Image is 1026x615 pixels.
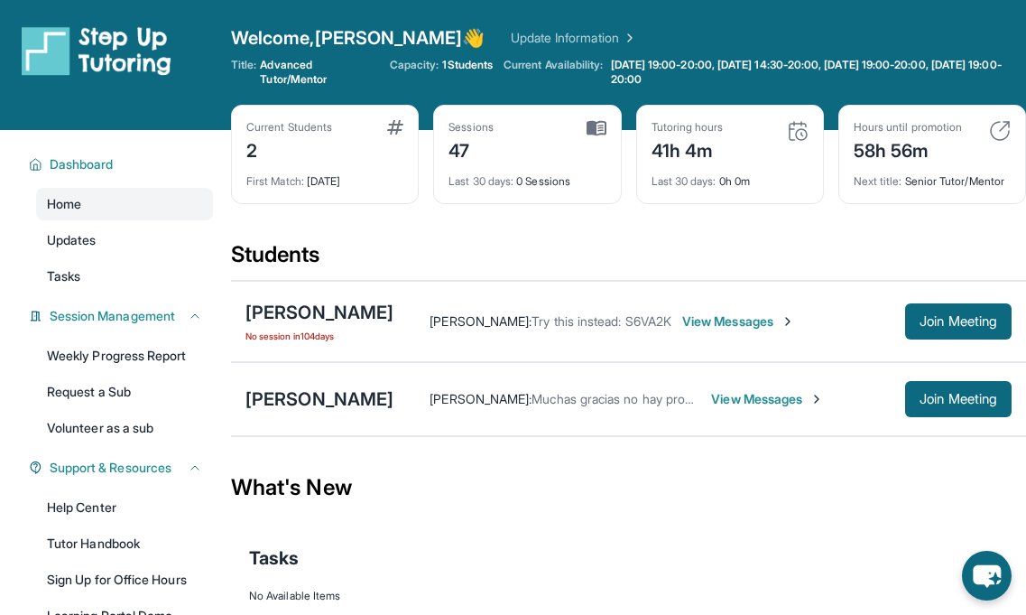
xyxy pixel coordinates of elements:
[531,313,671,329] span: Try this instead: S6VA2K
[504,58,603,87] span: Current Availability:
[245,329,393,343] span: No session in 104 days
[442,58,493,72] span: 1 Students
[448,120,494,135] div: Sessions
[787,120,809,142] img: card
[245,387,393,412] div: [PERSON_NAME]
[42,155,202,173] button: Dashboard
[36,224,213,256] a: Updates
[246,163,403,189] div: [DATE]
[246,135,332,163] div: 2
[531,391,719,406] span: Muchas gracias no hay problema
[47,267,80,285] span: Tasks
[246,174,304,188] span: First Match :
[809,392,824,406] img: Chevron-Right
[36,564,213,596] a: Sign Up for Office Hours
[260,58,378,87] span: Advanced Tutor/Mentor
[22,25,171,76] img: logo
[905,303,1012,340] button: Join Meeting
[36,340,213,372] a: Weekly Progress Report
[249,589,1008,603] div: No Available Items
[42,459,202,477] button: Support & Resources
[50,459,171,477] span: Support & Resources
[246,120,332,135] div: Current Students
[989,120,1011,142] img: card
[587,120,606,136] img: card
[430,313,531,329] span: [PERSON_NAME] :
[231,25,485,51] span: Welcome, [PERSON_NAME] 👋
[47,231,97,249] span: Updates
[50,155,114,173] span: Dashboard
[652,174,716,188] span: Last 30 days :
[387,120,403,135] img: card
[231,58,256,87] span: Title:
[607,58,1026,87] a: [DATE] 19:00-20:00, [DATE] 14:30-20:00, [DATE] 19:00-20:00, [DATE] 19:00-20:00
[611,58,1022,87] span: [DATE] 19:00-20:00, [DATE] 14:30-20:00, [DATE] 19:00-20:00, [DATE] 19:00-20:00
[652,120,724,135] div: Tutoring hours
[652,135,724,163] div: 41h 4m
[36,491,213,524] a: Help Center
[854,120,962,135] div: Hours until promotion
[448,135,494,163] div: 47
[920,316,997,327] span: Join Meeting
[50,307,175,325] span: Session Management
[47,195,81,213] span: Home
[36,376,213,408] a: Request a Sub
[711,390,824,408] span: View Messages
[231,240,1026,280] div: Students
[854,174,902,188] span: Next title :
[448,174,513,188] span: Last 30 days :
[854,135,962,163] div: 58h 56m
[962,551,1012,601] button: chat-button
[511,29,637,47] a: Update Information
[652,163,809,189] div: 0h 0m
[245,300,393,325] div: [PERSON_NAME]
[905,381,1012,417] button: Join Meeting
[36,260,213,293] a: Tasks
[36,412,213,444] a: Volunteer as a sub
[682,312,795,331] span: View Messages
[619,29,637,47] img: Chevron Right
[390,58,439,72] span: Capacity:
[854,163,1011,189] div: Senior Tutor/Mentor
[448,163,605,189] div: 0 Sessions
[36,188,213,220] a: Home
[36,527,213,560] a: Tutor Handbook
[231,448,1026,527] div: What's New
[430,391,531,406] span: [PERSON_NAME] :
[249,545,299,571] span: Tasks
[920,394,997,405] span: Join Meeting
[42,307,202,325] button: Session Management
[781,314,795,329] img: Chevron-Right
